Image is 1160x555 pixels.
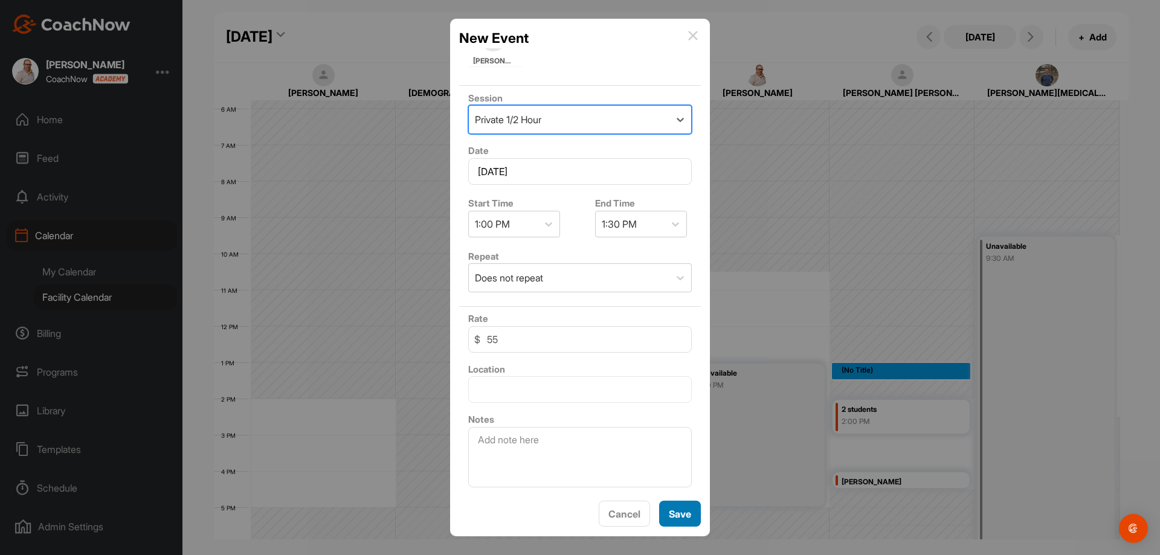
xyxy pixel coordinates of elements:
div: 1:30 PM [602,217,637,231]
div: Private 1/2 Hour [475,112,541,127]
button: Cancel [599,501,650,527]
button: Save [659,501,701,527]
label: Location [468,364,505,375]
label: Notes [468,414,494,425]
label: Repeat [468,251,499,262]
input: 0 [468,326,692,353]
label: End Time [595,197,635,209]
div: Open Intercom Messenger [1119,514,1148,543]
label: Rate [468,313,488,324]
span: $ [474,332,480,347]
div: 1:00 PM [475,217,510,231]
h2: New Event [459,28,529,48]
input: Select Date [468,158,692,185]
div: Does not repeat [475,271,543,285]
label: Start Time [468,197,514,209]
label: Session [468,92,503,104]
img: info [688,31,698,40]
span: [PERSON_NAME] [473,56,514,66]
label: Date [468,145,489,156]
